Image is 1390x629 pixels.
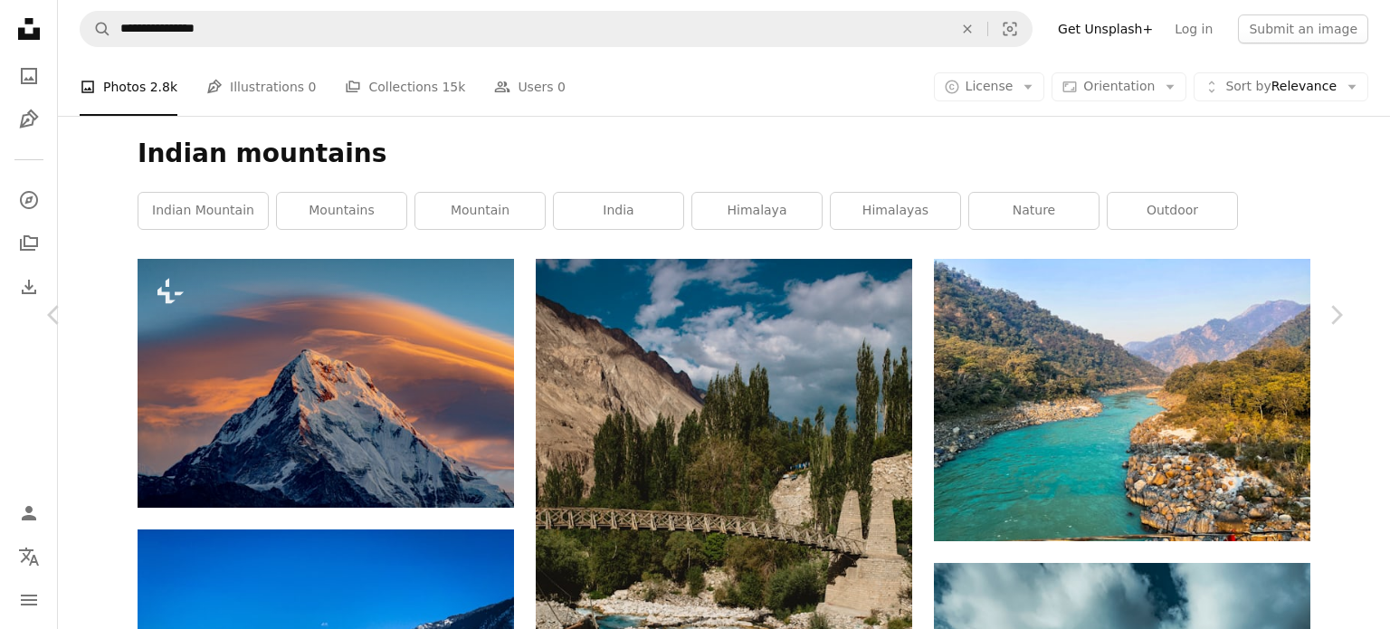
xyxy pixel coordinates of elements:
[345,58,465,116] a: Collections 15k
[415,193,545,229] a: mountain
[80,11,1033,47] form: Find visuals sitewide
[138,193,268,229] a: indian mountain
[947,12,987,46] button: Clear
[11,58,47,94] a: Photos
[934,391,1310,407] a: green river between green trees during daytime
[442,77,465,97] span: 15k
[138,375,514,391] a: a very tall mountain covered in snow under a cloudy sky
[1281,228,1390,402] a: Next
[692,193,822,229] a: himalaya
[138,138,1310,170] h1: Indian mountains
[1225,78,1337,96] span: Relevance
[138,259,514,508] img: a very tall mountain covered in snow under a cloudy sky
[988,12,1032,46] button: Visual search
[536,532,912,548] a: a river flowing under a bridge surrounded by mountains
[969,193,1099,229] a: nature
[966,79,1014,93] span: License
[1194,72,1368,101] button: Sort byRelevance
[1108,193,1237,229] a: outdoor
[11,495,47,531] a: Log in / Sign up
[309,77,317,97] span: 0
[934,72,1045,101] button: License
[11,101,47,138] a: Illustrations
[554,193,683,229] a: india
[1164,14,1223,43] a: Log in
[557,77,566,97] span: 0
[277,193,406,229] a: mountains
[494,58,566,116] a: Users 0
[934,259,1310,541] img: green river between green trees during daytime
[81,12,111,46] button: Search Unsplash
[1238,14,1368,43] button: Submit an image
[206,58,316,116] a: Illustrations 0
[1052,72,1186,101] button: Orientation
[831,193,960,229] a: himalayas
[11,582,47,618] button: Menu
[11,182,47,218] a: Explore
[11,538,47,575] button: Language
[1047,14,1164,43] a: Get Unsplash+
[1225,79,1271,93] span: Sort by
[1083,79,1155,93] span: Orientation
[11,225,47,262] a: Collections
